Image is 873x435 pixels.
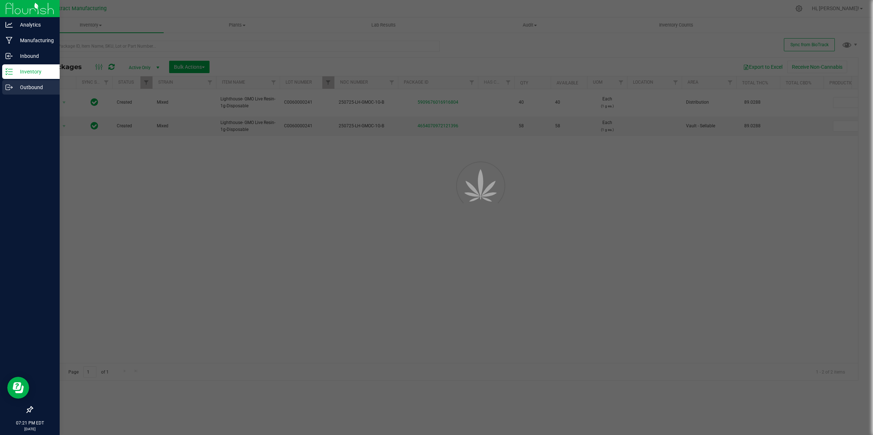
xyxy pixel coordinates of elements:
[5,68,13,75] inline-svg: Inventory
[13,52,56,60] p: Inbound
[5,84,13,91] inline-svg: Outbound
[13,83,56,92] p: Outbound
[3,420,56,426] p: 07:21 PM EDT
[13,20,56,29] p: Analytics
[13,67,56,76] p: Inventory
[5,21,13,28] inline-svg: Analytics
[7,377,29,399] iframe: Resource center
[5,37,13,44] inline-svg: Manufacturing
[3,426,56,432] p: [DATE]
[5,52,13,60] inline-svg: Inbound
[13,36,56,45] p: Manufacturing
